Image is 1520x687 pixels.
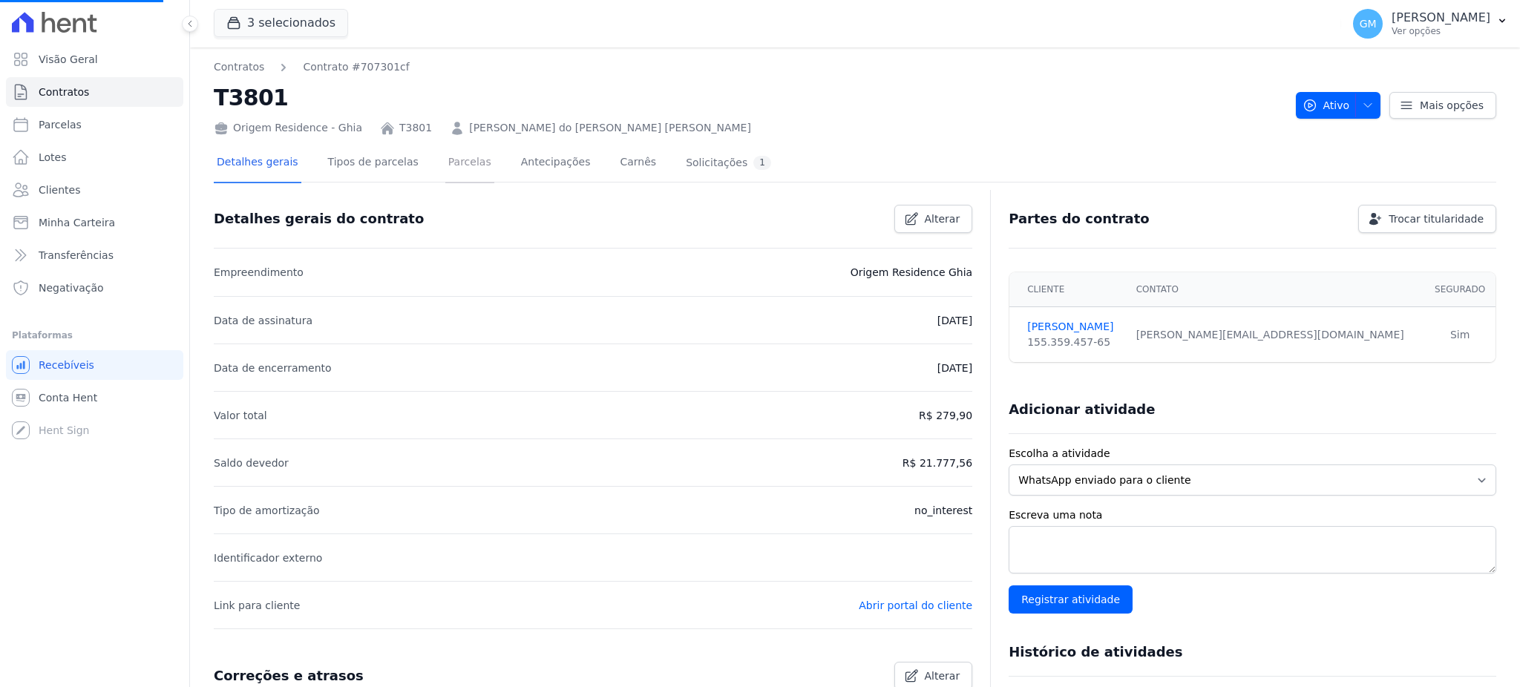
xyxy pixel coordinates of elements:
a: Clientes [6,175,183,205]
span: Alterar [925,211,960,226]
span: Transferências [39,248,114,263]
div: Solicitações [686,156,771,170]
a: Solicitações1 [683,144,774,183]
th: Segurado [1424,272,1496,307]
a: Abrir portal do cliente [859,599,972,611]
h3: Correções e atrasos [214,667,364,685]
p: Tipo de amortização [214,502,320,519]
td: Sim [1424,307,1496,363]
a: Alterar [894,205,973,233]
span: Recebíveis [39,358,94,372]
h3: Partes do contrato [1009,210,1150,228]
th: Cliente [1009,272,1127,307]
a: Tipos de parcelas [325,144,422,183]
a: Antecipações [518,144,594,183]
h3: Adicionar atividade [1009,401,1155,418]
h3: Detalhes gerais do contrato [214,210,424,228]
p: no_interest [914,502,972,519]
span: Minha Carteira [39,215,115,230]
p: R$ 21.777,56 [902,454,972,472]
p: [PERSON_NAME] [1392,10,1490,25]
a: Contratos [6,77,183,107]
p: Data de encerramento [214,359,332,377]
p: Link para cliente [214,596,300,614]
span: Clientes [39,183,80,197]
h3: Histórico de atividades [1009,643,1182,661]
span: Lotes [39,150,67,165]
nav: Breadcrumb [214,59,410,75]
a: [PERSON_NAME] [1027,319,1118,335]
p: Empreendimento [214,263,304,281]
a: Visão Geral [6,45,183,74]
span: Visão Geral [39,52,98,67]
h2: T3801 [214,81,1284,114]
p: Data de assinatura [214,312,312,329]
a: Detalhes gerais [214,144,301,183]
a: Lotes [6,142,183,172]
a: Contratos [214,59,264,75]
p: [DATE] [937,359,972,377]
div: Plataformas [12,326,177,344]
a: Recebíveis [6,350,183,380]
span: Trocar titularidade [1389,211,1484,226]
a: T3801 [399,120,432,136]
p: [DATE] [937,312,972,329]
a: Parcelas [6,110,183,139]
span: Ativo [1303,92,1350,119]
p: Valor total [214,407,267,424]
p: Ver opções [1392,25,1490,37]
p: Saldo devedor [214,454,289,472]
a: Trocar titularidade [1358,205,1496,233]
button: 3 selecionados [214,9,348,37]
a: Contrato #707301cf [303,59,409,75]
div: 155.359.457-65 [1027,335,1118,350]
div: Origem Residence - Ghia [214,120,362,136]
div: 1 [753,156,771,170]
span: GM [1360,19,1377,29]
label: Escolha a atividade [1009,446,1496,461]
p: R$ 279,90 [919,407,972,424]
span: Contratos [39,85,89,99]
th: Contato [1127,272,1425,307]
label: Escreva uma nota [1009,507,1496,523]
div: [PERSON_NAME][EMAIL_ADDRESS][DOMAIN_NAME] [1136,327,1416,343]
input: Registrar atividade [1009,585,1133,614]
span: Mais opções [1420,98,1484,113]
a: Minha Carteira [6,208,183,237]
a: Negativação [6,273,183,303]
nav: Breadcrumb [214,59,1284,75]
button: GM [PERSON_NAME] Ver opções [1341,3,1520,45]
a: Parcelas [445,144,494,183]
a: Carnês [617,144,659,183]
span: Alterar [925,668,960,683]
span: Conta Hent [39,390,97,405]
button: Ativo [1296,92,1381,119]
a: [PERSON_NAME] do [PERSON_NAME] [PERSON_NAME] [469,120,751,136]
a: Transferências [6,240,183,270]
p: Origem Residence Ghia [851,263,972,281]
span: Negativação [39,280,104,295]
a: Conta Hent [6,383,183,412]
p: Identificador externo [214,549,322,567]
a: Mais opções [1389,92,1496,119]
span: Parcelas [39,117,82,132]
